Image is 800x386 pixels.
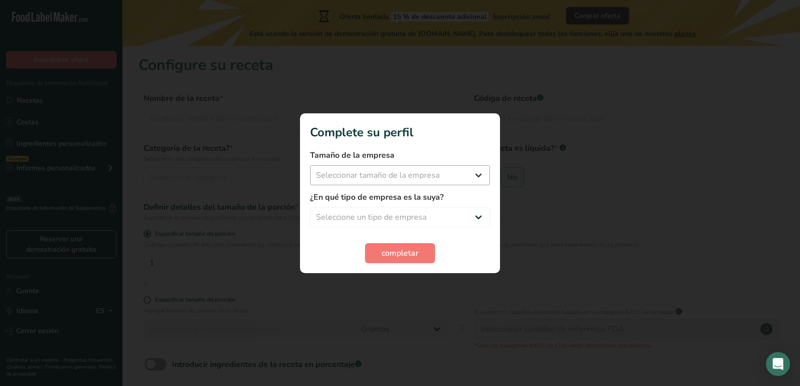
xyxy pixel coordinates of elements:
div: Open Intercom Messenger [766,352,790,376]
span: completar [381,247,418,259]
label: ¿En qué tipo de empresa es la suya? [310,191,490,203]
button: completar [365,243,435,263]
label: Tamaño de la empresa [310,149,490,161]
h1: Complete su perfil [310,123,490,141]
